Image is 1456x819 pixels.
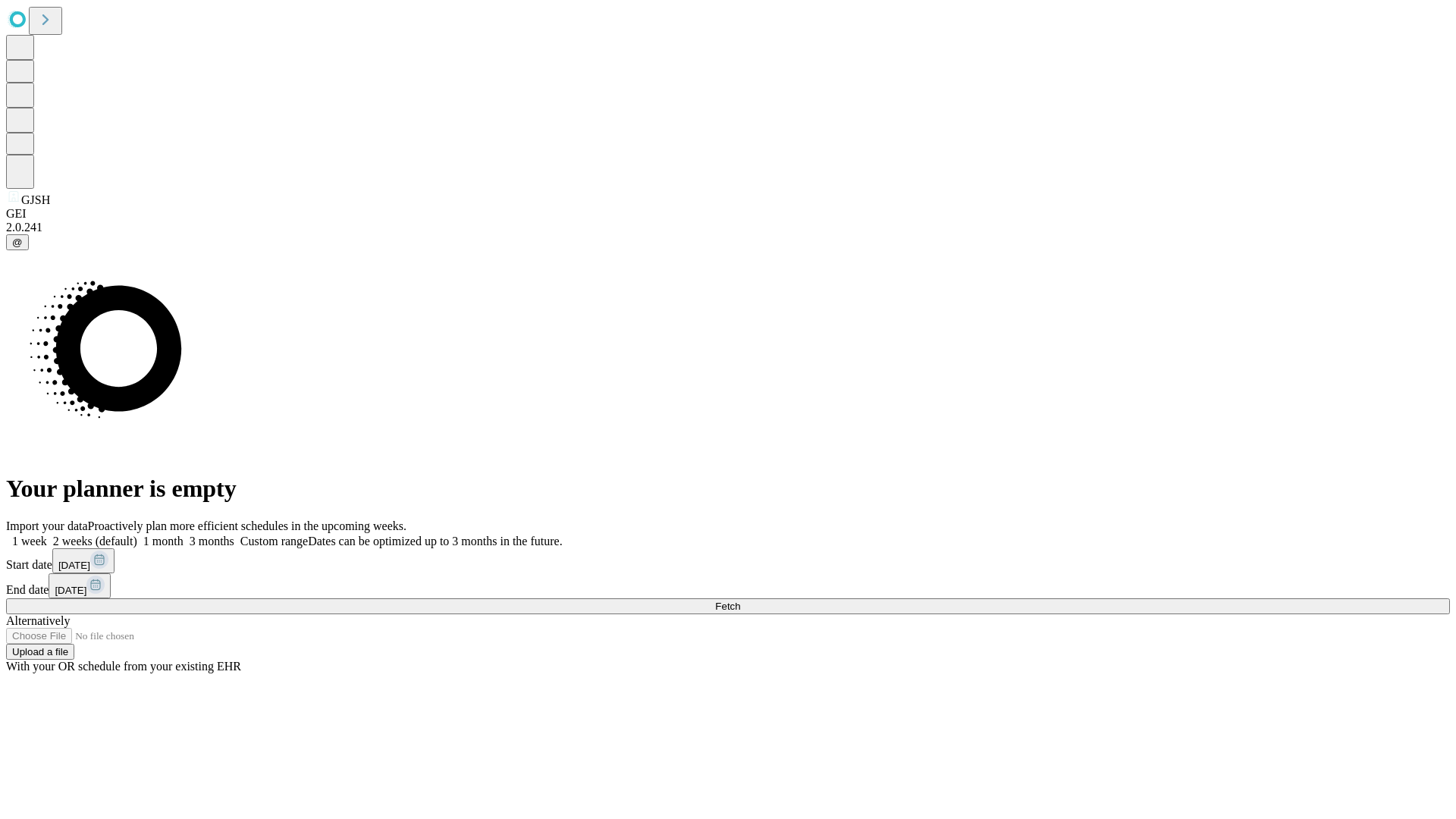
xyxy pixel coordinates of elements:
span: Dates can be optimized up to 3 months in the future. [308,535,562,548]
span: Import your data [6,519,88,532]
span: Custom range [240,535,308,548]
button: Fetch [6,598,1450,614]
span: Proactively plan more efficient schedules in the upcoming weeks. [88,519,406,532]
span: 1 month [143,535,184,548]
button: [DATE] [49,573,111,598]
div: 2.0.241 [6,221,1450,234]
h1: Your planner is empty [6,475,1450,503]
button: Upload a file [6,644,74,660]
span: GJSH [21,193,50,206]
span: Fetch [715,601,740,612]
span: @ [12,237,23,248]
span: 3 months [190,535,234,548]
span: 1 week [12,535,47,548]
span: [DATE] [55,585,86,596]
div: Start date [6,548,1450,573]
div: GEI [6,207,1450,221]
button: [DATE] [52,548,115,573]
span: 2 weeks (default) [53,535,137,548]
span: Alternatively [6,614,70,627]
button: @ [6,234,29,250]
div: End date [6,573,1450,598]
span: With your OR schedule from your existing EHR [6,660,241,673]
span: [DATE] [58,560,90,571]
